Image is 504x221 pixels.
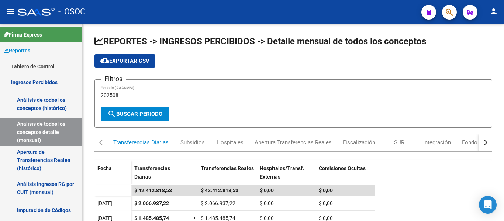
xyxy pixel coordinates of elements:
[217,138,244,146] div: Hospitales
[260,187,274,193] span: $ 0,00
[198,160,257,191] datatable-header-cell: Transferencias Reales
[100,58,149,64] span: Exportar CSV
[423,138,451,146] div: Integración
[180,138,205,146] div: Subsidios
[94,36,426,46] span: REPORTES -> INGRESOS PERCIBIDOS -> Detalle mensual de todos los conceptos
[97,165,112,171] span: Fecha
[113,138,169,146] div: Transferencias Diarias
[97,200,113,206] span: [DATE]
[134,187,172,193] span: $ 42.412.818,53
[107,110,116,118] mat-icon: search
[134,215,169,221] span: $ 1.485.485,74
[4,46,30,55] span: Reportes
[255,138,332,146] div: Apertura Transferencias Reales
[58,4,85,20] span: - OSOC
[193,200,196,206] span: =
[201,215,235,221] span: $ 1.485.485,74
[316,160,375,191] datatable-header-cell: Comisiones Ocultas
[97,215,113,221] span: [DATE]
[6,7,15,16] mat-icon: menu
[201,187,238,193] span: $ 42.412.818,53
[193,215,196,221] span: =
[394,138,404,146] div: SUR
[319,215,333,221] span: $ 0,00
[319,165,366,171] span: Comisiones Ocultas
[260,200,274,206] span: $ 0,00
[101,107,169,121] button: Buscar Período
[260,165,304,180] span: Hospitales/Transf. Externas
[319,187,333,193] span: $ 0,00
[131,160,190,191] datatable-header-cell: Transferencias Diarias
[257,160,316,191] datatable-header-cell: Hospitales/Transf. Externas
[479,196,497,214] div: Open Intercom Messenger
[94,160,131,191] datatable-header-cell: Fecha
[201,165,254,171] span: Transferencias Reales
[343,138,375,146] div: Fiscalización
[260,215,274,221] span: $ 0,00
[4,31,42,39] span: Firma Express
[94,54,155,68] button: Exportar CSV
[134,165,170,180] span: Transferencias Diarias
[319,200,333,206] span: $ 0,00
[101,74,126,84] h3: Filtros
[100,56,109,65] mat-icon: cloud_download
[134,200,169,206] span: $ 2.066.937,22
[107,111,162,117] span: Buscar Período
[489,7,498,16] mat-icon: person
[201,200,235,206] span: $ 2.066.937,22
